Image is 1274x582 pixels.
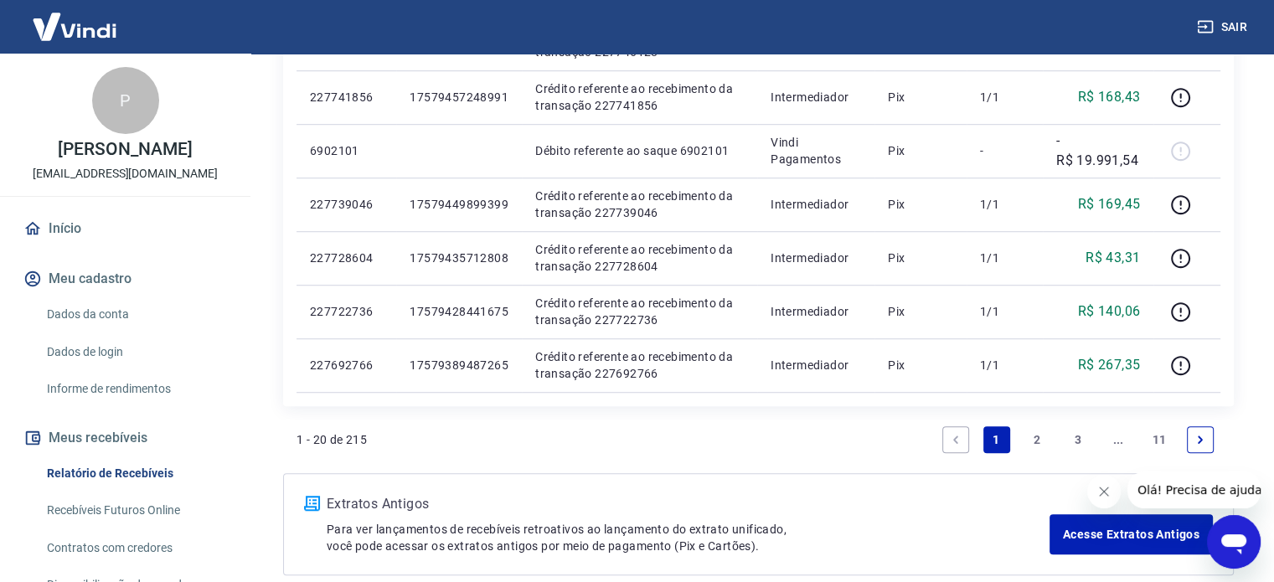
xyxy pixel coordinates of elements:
[888,303,953,320] p: Pix
[1050,514,1213,554] a: Acesse Extratos Antigos
[310,89,383,106] p: 227741856
[535,348,744,382] p: Crédito referente ao recebimento da transação 227692766
[771,357,861,373] p: Intermediador
[1024,426,1050,453] a: Page 2
[58,141,192,158] p: [PERSON_NAME]
[20,420,230,456] button: Meus recebíveis
[304,496,320,511] img: ícone
[980,89,1029,106] p: 1/1
[33,165,218,183] p: [EMAIL_ADDRESS][DOMAIN_NAME]
[535,142,744,159] p: Débito referente ao saque 6902101
[410,250,508,266] p: 17579435712808
[40,372,230,406] a: Informe de rendimentos
[1078,301,1141,322] p: R$ 140,06
[771,196,861,213] p: Intermediador
[1078,87,1141,107] p: R$ 168,43
[410,303,508,320] p: 17579428441675
[327,521,1050,554] p: Para ver lançamentos de recebíveis retroativos ao lançamento do extrato unificado, você pode aces...
[20,1,129,52] img: Vindi
[771,89,861,106] p: Intermediador
[40,335,230,369] a: Dados de login
[535,241,744,275] p: Crédito referente ao recebimento da transação 227728604
[771,134,861,167] p: Vindi Pagamentos
[888,142,953,159] p: Pix
[10,12,141,25] span: Olá! Precisa de ajuda?
[980,303,1029,320] p: 1/1
[40,297,230,332] a: Dados da conta
[771,303,861,320] p: Intermediador
[297,431,367,448] p: 1 - 20 de 215
[327,494,1050,514] p: Extratos Antigos
[310,303,383,320] p: 227722736
[40,493,230,528] a: Recebíveis Futuros Online
[888,196,953,213] p: Pix
[771,250,861,266] p: Intermediador
[1078,194,1141,214] p: R$ 169,45
[983,426,1010,453] a: Page 1 is your current page
[20,210,230,247] a: Início
[1194,12,1254,43] button: Sair
[888,250,953,266] p: Pix
[410,357,508,373] p: 17579389487265
[942,426,969,453] a: Previous page
[1065,426,1091,453] a: Page 3
[1187,426,1214,453] a: Next page
[888,89,953,106] p: Pix
[310,357,383,373] p: 227692766
[410,89,508,106] p: 17579457248991
[1207,515,1261,569] iframe: Botão para abrir a janela de mensagens
[535,188,744,221] p: Crédito referente ao recebimento da transação 227739046
[410,196,508,213] p: 17579449899399
[310,142,383,159] p: 6902101
[1087,475,1121,508] iframe: Fechar mensagem
[310,250,383,266] p: 227728604
[92,67,159,134] div: P
[980,357,1029,373] p: 1/1
[1105,426,1132,453] a: Jump forward
[40,531,230,565] a: Contratos com credores
[20,260,230,297] button: Meu cadastro
[40,456,230,491] a: Relatório de Recebíveis
[936,420,1220,460] ul: Pagination
[1127,471,1261,508] iframe: Mensagem da empresa
[980,250,1029,266] p: 1/1
[310,196,383,213] p: 227739046
[980,196,1029,213] p: 1/1
[980,142,1029,159] p: -
[1056,131,1140,171] p: -R$ 19.991,54
[535,295,744,328] p: Crédito referente ao recebimento da transação 227722736
[1086,248,1140,268] p: R$ 43,31
[888,357,953,373] p: Pix
[1146,426,1173,453] a: Page 11
[1078,355,1141,375] p: R$ 267,35
[535,80,744,114] p: Crédito referente ao recebimento da transação 227741856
